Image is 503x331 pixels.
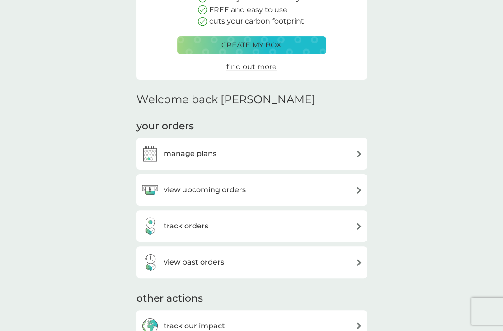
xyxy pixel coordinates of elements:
[221,39,282,51] p: create my box
[164,220,208,232] h3: track orders
[209,15,304,27] p: cuts your carbon footprint
[164,148,216,160] h3: manage plans
[356,322,362,329] img: arrow right
[356,223,362,230] img: arrow right
[356,151,362,157] img: arrow right
[226,61,277,73] a: find out more
[136,93,315,106] h2: Welcome back [PERSON_NAME]
[226,62,277,71] span: find out more
[356,259,362,266] img: arrow right
[136,292,203,306] h3: other actions
[177,36,326,54] button: create my box
[356,187,362,194] img: arrow right
[164,184,246,196] h3: view upcoming orders
[136,119,194,133] h3: your orders
[164,256,224,268] h3: view past orders
[209,4,287,16] p: FREE and easy to use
